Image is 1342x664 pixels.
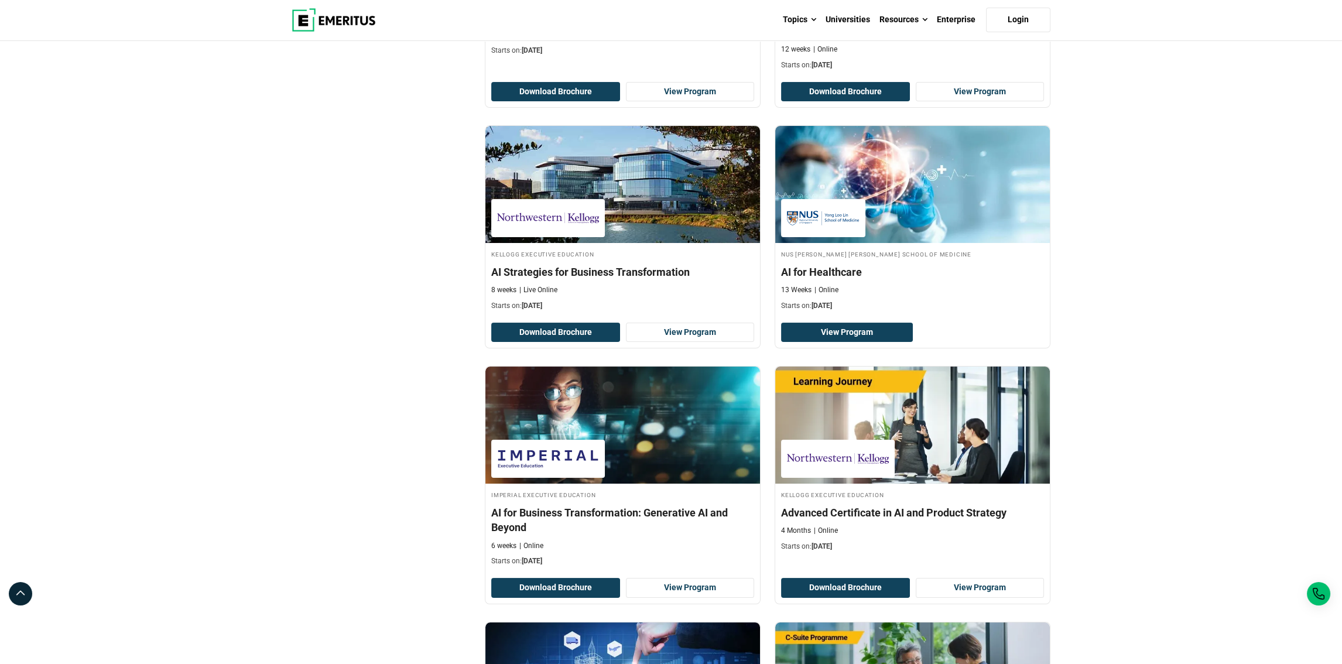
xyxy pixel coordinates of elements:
img: Kellogg Executive Education [787,446,889,472]
a: AI and Machine Learning Course by Kellogg Executive Education - September 4, 2025 Kellogg Executi... [775,367,1050,557]
h4: Imperial Executive Education [491,490,754,499]
a: View Program [781,323,913,343]
a: View Program [626,323,755,343]
p: Starts on: [491,46,754,56]
a: AI and Machine Learning Course by Kellogg Executive Education - September 4, 2025 Kellogg Executi... [485,126,760,317]
h4: AI Strategies for Business Transformation [491,265,754,279]
span: [DATE] [522,557,542,565]
a: View Program [626,578,755,598]
span: [DATE] [812,302,832,310]
p: 4 Months [781,526,811,536]
button: Download Brochure [491,82,620,102]
a: Healthcare Course by NUS Yong Loo Lin School of Medicine - September 30, 2025 NUS Yong Loo Lin Sc... [775,126,1050,317]
span: [DATE] [812,542,832,550]
p: Online [814,285,838,295]
a: View Program [626,82,755,102]
p: Online [814,526,838,536]
button: Download Brochure [491,578,620,598]
img: AI Strategies for Business Transformation | Online AI and Machine Learning Course [485,126,760,243]
p: Online [813,45,837,54]
p: 12 weeks [781,45,810,54]
p: Starts on: [491,556,754,566]
a: View Program [916,82,1045,102]
p: 6 weeks [491,541,516,551]
h4: AI for Business Transformation: Generative AI and Beyond [491,505,754,535]
p: 13 Weeks [781,285,812,295]
p: 8 weeks [491,285,516,295]
button: Download Brochure [781,578,910,598]
button: Download Brochure [781,82,910,102]
span: [DATE] [522,46,542,54]
img: Advanced Certificate in AI and Product Strategy | Online AI and Machine Learning Course [775,367,1050,484]
a: Login [986,8,1050,32]
a: AI and Machine Learning Course by Imperial Executive Education - October 9, 2025 Imperial Executi... [485,367,760,572]
p: Starts on: [781,542,1044,552]
img: AI for Business Transformation: Generative AI and Beyond | Online AI and Machine Learning Course [485,367,760,484]
h4: Kellogg Executive Education [781,490,1044,499]
img: Kellogg Executive Education [497,205,599,231]
p: Starts on: [491,301,754,311]
h4: NUS [PERSON_NAME] [PERSON_NAME] School of Medicine [781,249,1044,259]
span: [DATE] [812,61,832,69]
h4: AI for Healthcare [781,265,1044,279]
img: Imperial Executive Education [497,446,599,472]
img: NUS Yong Loo Lin School of Medicine [787,205,860,231]
span: [DATE] [522,302,542,310]
button: Download Brochure [491,323,620,343]
p: Starts on: [781,60,1044,70]
p: Online [519,541,543,551]
a: View Program [916,578,1045,598]
p: Starts on: [781,301,1044,311]
h4: Kellogg Executive Education [491,249,754,259]
h4: Advanced Certificate in AI and Product Strategy [781,505,1044,520]
img: AI for Healthcare | Online Healthcare Course [775,126,1050,243]
p: Live Online [519,285,557,295]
